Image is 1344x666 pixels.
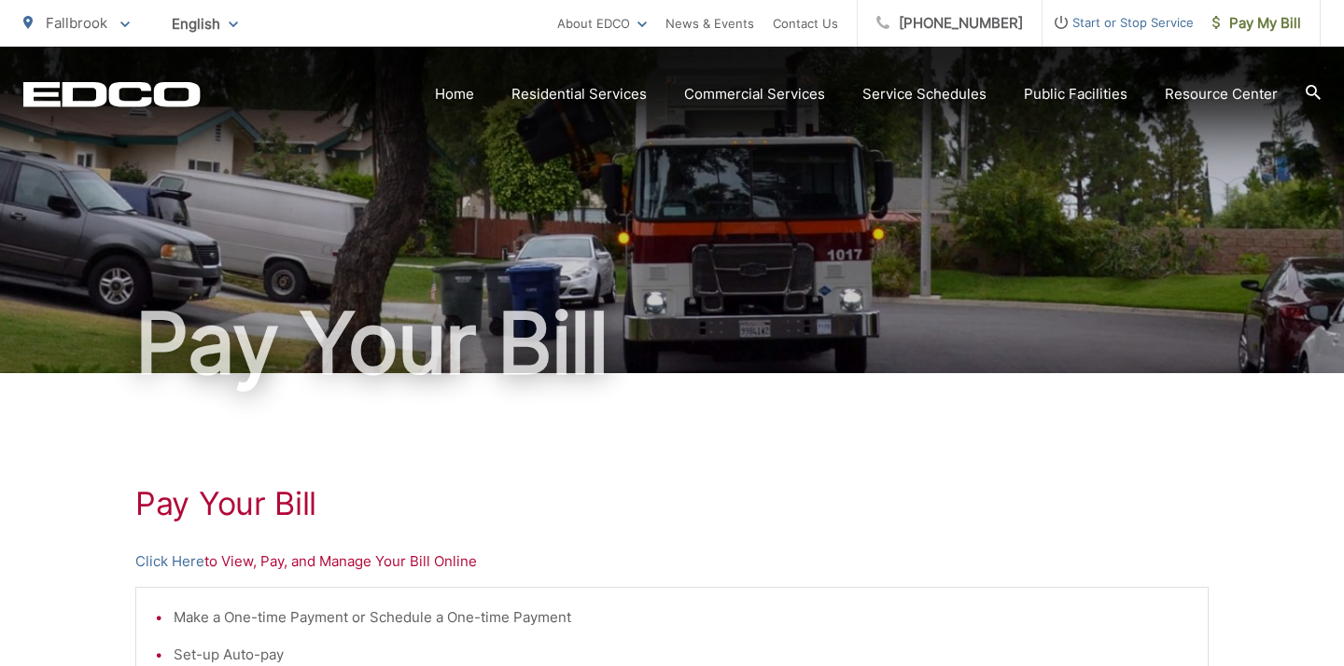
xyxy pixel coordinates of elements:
[174,644,1189,666] li: Set-up Auto-pay
[23,81,201,107] a: EDCD logo. Return to the homepage.
[511,83,647,105] a: Residential Services
[135,550,1209,573] p: to View, Pay, and Manage Your Bill Online
[557,12,647,35] a: About EDCO
[135,550,204,573] a: Click Here
[862,83,987,105] a: Service Schedules
[23,297,1321,390] h1: Pay Your Bill
[665,12,754,35] a: News & Events
[158,7,252,40] span: English
[435,83,474,105] a: Home
[1165,83,1278,105] a: Resource Center
[46,14,107,32] span: Fallbrook
[135,485,1209,522] h1: Pay Your Bill
[174,606,1189,629] li: Make a One-time Payment or Schedule a One-time Payment
[684,83,825,105] a: Commercial Services
[1024,83,1127,105] a: Public Facilities
[1212,12,1301,35] span: Pay My Bill
[773,12,838,35] a: Contact Us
